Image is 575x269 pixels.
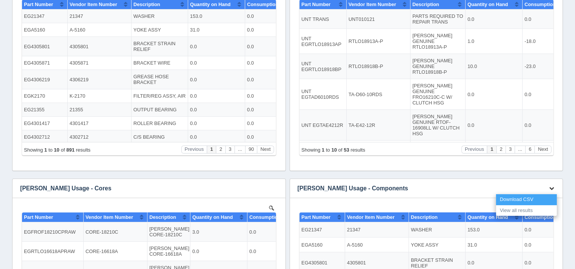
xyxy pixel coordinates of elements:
[46,185,54,190] b: 755
[225,183,237,191] button: Page 76
[170,55,227,75] td: 0.0
[4,9,33,14] span: Part Number
[196,183,205,191] button: Page 2
[225,47,272,68] td: 0.0
[63,75,127,94] td: CORE-20913A
[227,9,258,14] span: Consumption
[24,185,27,190] b: 1
[225,63,272,77] td: 0.0
[115,9,141,14] span: Description
[217,153,228,161] button: ...
[48,17,111,32] td: 21347
[227,172,275,191] td: 0.0
[2,172,63,191] td: EGFR16210BRAW
[168,138,225,151] td: 0.0
[127,114,170,133] td: [PERSON_NAME] CORE-18718B
[127,133,170,152] td: [PERSON_NAME] CORE-20918B
[161,153,187,161] button: Previous
[34,185,39,190] b: 10
[103,7,108,16] button: Sort column ascending
[48,17,111,30] td: 21347
[105,7,109,16] button: Sort column ascending
[208,153,217,161] button: Page 3
[4,185,70,191] div: Page 1 of 14
[225,150,272,165] td: 0.0
[187,153,196,161] button: Page 1
[160,7,165,16] button: Sort column ascending
[127,94,170,114] td: [PERSON_NAME] CORE-16918B
[2,83,48,104] td: EG4306219
[168,17,225,36] td: 0.0
[111,68,168,83] td: BRACKET WIRE
[227,36,275,55] td: 0.0
[48,77,111,97] td: 4306219
[39,7,44,16] button: Sort column ascending
[170,17,227,36] td: 3.0
[48,68,111,83] td: 4305871
[225,36,273,61] td: -18.0
[48,32,111,47] td: A-5160
[55,7,60,16] button: Sort column ascending
[199,153,208,161] button: Page 2
[2,75,63,94] td: EGRTLO20913APRAW
[48,63,111,77] td: 4305871
[48,124,111,138] td: 4301417
[214,153,225,161] button: ...
[113,148,168,179] td: [PERSON_NAME] GENUINE RTLO18918B-P W/ CLUTCH HSG
[168,17,225,32] td: 153.0
[168,148,225,179] td: 0.0
[237,183,254,191] button: Next
[161,183,187,191] button: Previous
[48,138,111,151] td: 4302712
[237,153,254,161] button: Next
[2,17,63,36] td: EGFROF18210CPRAW
[48,30,111,44] td: A-5160
[227,75,275,94] td: 0.0
[63,36,127,55] td: CORE-16618A
[49,148,113,179] td: TA-F10-50RDS
[111,104,168,120] td: FILTER/REG ASSY, AIR
[2,94,63,114] td: EGRTLOF16918BPRAW
[225,17,273,36] td: 0.0
[225,97,272,110] td: 0.0
[170,133,227,152] td: 8.0
[227,17,275,36] td: 0.0
[49,9,97,14] span: Vendor Item Number
[168,36,225,61] td: 1.0
[496,194,557,205] a: Download CSV
[168,134,225,150] td: 0.0
[113,9,140,14] span: Description
[225,120,272,135] td: 0.0
[2,47,48,68] td: EG4305801
[63,133,127,152] td: CORE-20918B
[170,9,211,14] span: Quantity on Hand
[48,134,111,150] td: 4301417
[113,36,168,61] td: [PERSON_NAME] GENUINE RTLO18913A-P
[2,117,49,148] td: UNT EGTAE4212R
[214,183,225,191] button: ...
[48,97,111,110] td: K-2170
[225,32,272,47] td: 0.0
[2,133,63,152] td: EGRTLOF20918BPRAW
[227,55,275,75] td: 0.0
[49,61,113,86] td: RTLO18918B-P
[227,133,275,152] td: 0.0
[187,183,196,191] button: Page 1
[48,120,111,135] td: 21355
[127,17,170,36] td: [PERSON_NAME] CORE-18210C
[225,17,272,30] td: 0.0
[129,9,156,14] span: Description
[2,32,48,47] td: EGA5160
[225,148,273,179] td: -2.0
[225,153,237,161] button: Page 90
[225,30,272,44] td: 0.0
[111,110,168,124] td: OUTPUT BEARING
[225,124,272,138] td: 0.0
[127,172,170,191] td: [PERSON_NAME] CORE-16210B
